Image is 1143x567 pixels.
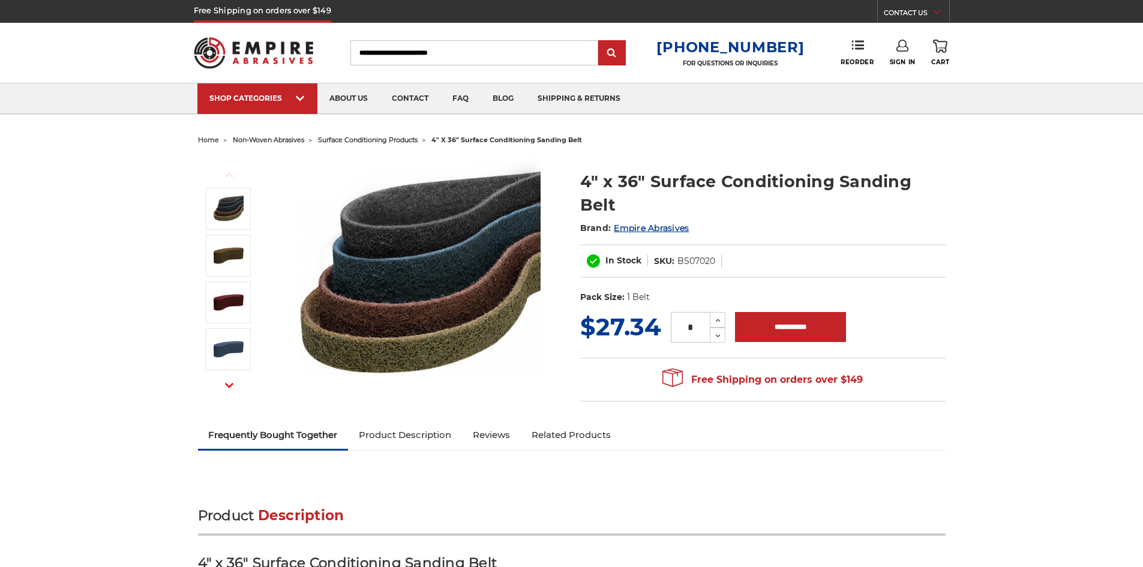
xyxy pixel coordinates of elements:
span: Description [258,507,344,524]
a: surface conditioning products [318,136,418,144]
span: 4" x 36" surface conditioning sanding belt [431,136,582,144]
img: 4" x 36" Fine Surface Conditioning Belt [214,334,244,364]
img: 4"x36" Surface Conditioning Sanding Belts [214,194,244,224]
input: Submit [600,41,624,65]
img: Empire Abrasives [194,29,314,76]
span: Product [198,507,254,524]
a: Reviews [462,422,521,448]
a: Related Products [521,422,622,448]
a: Reorder [841,40,874,65]
a: shipping & returns [526,83,632,114]
img: 4"x36" Surface Conditioning Sanding Belts [301,157,541,397]
a: Frequently Bought Together [198,422,349,448]
span: $27.34 [580,312,661,341]
div: SHOP CATEGORIES [209,94,305,103]
dt: Pack Size: [580,291,625,304]
a: about us [317,83,380,114]
a: home [198,136,219,144]
button: Next [215,373,244,398]
span: Free Shipping on orders over $149 [662,368,863,392]
a: Cart [931,40,949,66]
a: blog [481,83,526,114]
span: Sign In [890,58,916,66]
img: 4" x 36" Medium Surface Conditioning Belt [214,287,244,317]
a: Empire Abrasives [614,223,689,233]
p: FOR QUESTIONS OR INQUIRIES [656,59,804,67]
a: non-woven abrasives [233,136,304,144]
button: Previous [215,162,244,188]
a: [PHONE_NUMBER] [656,38,804,56]
span: In Stock [605,255,641,266]
a: faq [440,83,481,114]
span: Brand: [580,223,611,233]
dt: SKU: [654,255,674,268]
img: 4" x 36" Coarse Surface Conditioning Belt [214,241,244,271]
dd: 1 Belt [627,291,650,304]
a: Product Description [348,422,462,448]
span: Cart [931,58,949,66]
h1: 4" x 36" Surface Conditioning Sanding Belt [580,170,946,217]
a: CONTACT US [884,6,949,23]
dd: BS07020 [677,255,715,268]
a: contact [380,83,440,114]
span: Reorder [841,58,874,66]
